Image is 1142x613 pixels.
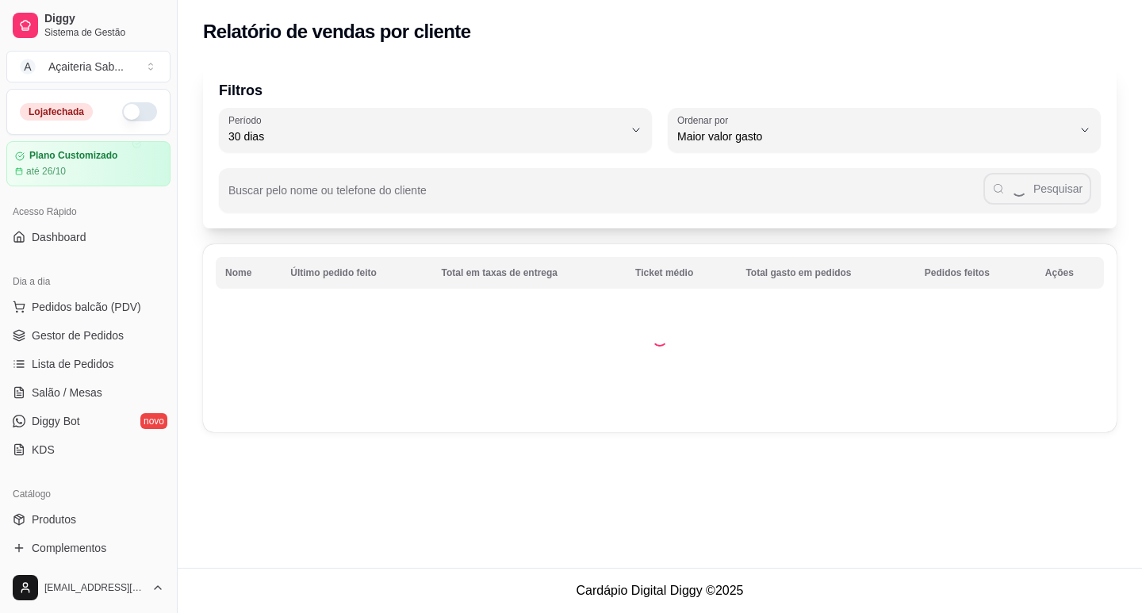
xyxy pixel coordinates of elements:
[668,108,1101,152] button: Ordenar porMaior valor gasto
[677,128,1072,144] span: Maior valor gasto
[44,12,164,26] span: Diggy
[677,113,734,127] label: Ordenar por
[48,59,124,75] div: Açaiteria Sab ...
[32,442,55,458] span: KDS
[6,224,171,250] a: Dashboard
[44,581,145,594] span: [EMAIL_ADDRESS][DOMAIN_NAME]
[32,511,76,527] span: Produtos
[6,199,171,224] div: Acesso Rápido
[6,323,171,348] a: Gestor de Pedidos
[219,79,1101,102] p: Filtros
[6,269,171,294] div: Dia a dia
[219,108,652,152] button: Período30 dias
[6,437,171,462] a: KDS
[178,568,1142,613] footer: Cardápio Digital Diggy © 2025
[652,331,668,347] div: Loading
[20,103,93,121] div: Loja fechada
[32,385,102,400] span: Salão / Mesas
[6,507,171,532] a: Produtos
[228,128,623,144] span: 30 dias
[6,351,171,377] a: Lista de Pedidos
[32,328,124,343] span: Gestor de Pedidos
[228,113,266,127] label: Período
[44,26,164,39] span: Sistema de Gestão
[6,535,171,561] a: Complementos
[32,540,106,556] span: Complementos
[6,569,171,607] button: [EMAIL_ADDRESS][DOMAIN_NAME]
[6,141,171,186] a: Plano Customizadoaté 26/10
[6,6,171,44] a: DiggySistema de Gestão
[6,481,171,507] div: Catálogo
[122,102,157,121] button: Alterar Status
[29,150,117,162] article: Plano Customizado
[32,299,141,315] span: Pedidos balcão (PDV)
[6,408,171,434] a: Diggy Botnovo
[228,189,983,205] input: Buscar pelo nome ou telefone do cliente
[32,413,80,429] span: Diggy Bot
[32,356,114,372] span: Lista de Pedidos
[203,19,471,44] h2: Relatório de vendas por cliente
[26,165,66,178] article: até 26/10
[6,51,171,82] button: Select a team
[32,229,86,245] span: Dashboard
[6,294,171,320] button: Pedidos balcão (PDV)
[6,380,171,405] a: Salão / Mesas
[20,59,36,75] span: A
